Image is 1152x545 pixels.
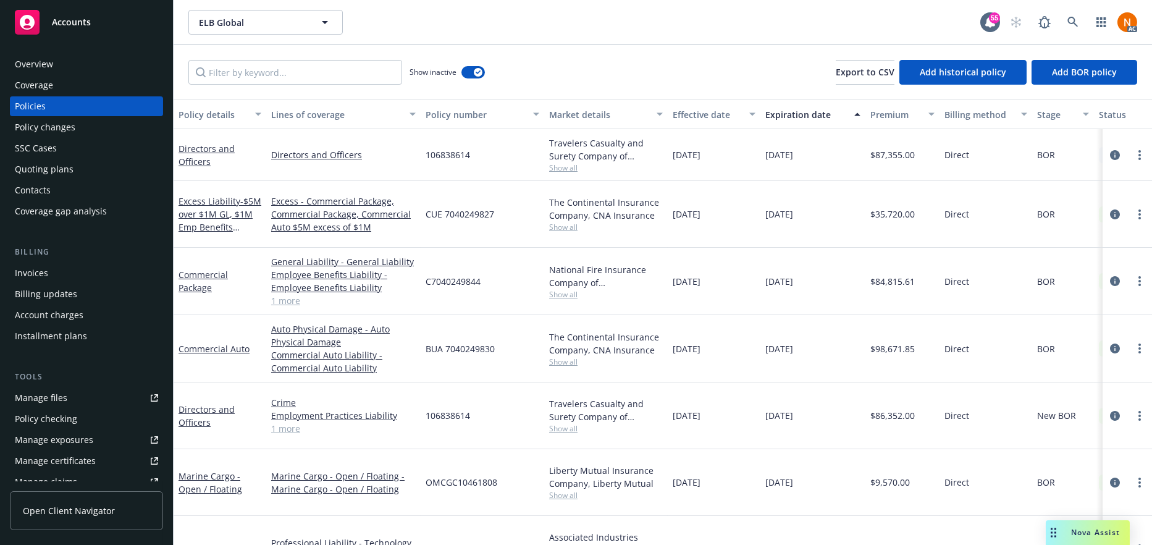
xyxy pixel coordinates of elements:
span: Direct [944,148,969,161]
a: 1 more [271,294,416,307]
span: [DATE] [765,275,793,288]
span: New BOR [1037,409,1076,422]
a: more [1132,475,1147,490]
div: Expiration date [765,108,847,121]
a: Billing updates [10,284,163,304]
a: Commercial Auto Liability - Commercial Auto Liability [271,349,416,374]
span: Show all [549,490,663,501]
a: circleInformation [1108,408,1122,423]
a: Search [1061,10,1085,35]
span: BOR [1037,148,1055,161]
div: Policy number [426,108,526,121]
span: [DATE] [673,275,700,288]
a: SSC Cases [10,138,163,158]
a: Directors and Officers [179,403,235,428]
button: Market details [544,99,668,129]
a: more [1132,408,1147,423]
div: Liberty Mutual Insurance Company, Liberty Mutual [549,464,663,490]
span: CUE 7040249827 [426,208,494,221]
div: Manage claims [15,472,77,492]
button: Stage [1032,99,1094,129]
span: ELB Global [199,16,306,29]
a: Directors and Officers [271,148,416,161]
a: Switch app [1089,10,1114,35]
span: [DATE] [673,148,700,161]
div: Contacts [15,180,51,200]
div: Invoices [15,263,48,283]
span: $98,671.85 [870,342,915,355]
div: Billing [10,246,163,258]
span: BOR [1037,342,1055,355]
div: Manage certificates [15,451,96,471]
span: 106838614 [426,409,470,422]
button: Effective date [668,99,760,129]
a: more [1132,274,1147,289]
div: Policies [15,96,46,116]
span: Show all [549,289,663,300]
a: more [1132,148,1147,163]
span: - $5M over $1M GL, $1M Emp Benefits Liability and $1M Auto [179,195,261,259]
div: The Continental Insurance Company, CNA Insurance [549,196,663,222]
a: circleInformation [1108,148,1122,163]
a: Manage files [10,388,163,408]
a: Marine Cargo - Open / Floating [179,470,242,495]
span: [DATE] [765,148,793,161]
div: National Fire Insurance Company of [GEOGRAPHIC_DATA], CNA Insurance [549,263,663,289]
div: The Continental Insurance Company, CNA Insurance [549,331,663,357]
span: [DATE] [673,476,700,489]
span: 106838614 [426,148,470,161]
span: Direct [944,342,969,355]
a: Marine Cargo - Open / Floating - Marine Cargo - Open / Floating [271,470,416,496]
button: Policy details [174,99,266,129]
a: more [1132,341,1147,356]
div: Coverage gap analysis [15,201,107,221]
span: Direct [944,208,969,221]
span: Show inactive [410,67,456,77]
span: BUA 7040249830 [426,342,495,355]
div: Market details [549,108,649,121]
button: Premium [865,99,940,129]
a: more [1132,207,1147,222]
a: circleInformation [1108,207,1122,222]
a: Crime [271,396,416,409]
a: Coverage [10,75,163,95]
button: Add BOR policy [1032,60,1137,85]
input: Filter by keyword... [188,60,402,85]
a: Quoting plans [10,159,163,179]
a: Contacts [10,180,163,200]
a: Installment plans [10,326,163,346]
a: Manage certificates [10,451,163,471]
span: [DATE] [673,409,700,422]
a: Start snowing [1004,10,1028,35]
span: $87,355.00 [870,148,915,161]
a: Excess Liability [179,195,261,259]
span: Show all [549,222,663,232]
div: Premium [870,108,921,121]
div: Travelers Casualty and Surety Company of America, Travelers Insurance [549,137,663,163]
a: Accounts [10,5,163,40]
a: Report a Bug [1032,10,1057,35]
span: $9,570.00 [870,476,910,489]
div: Billing method [944,108,1014,121]
span: [DATE] [765,208,793,221]
div: Travelers Casualty and Surety Company of America, Travelers Insurance [549,397,663,423]
button: Nova Assist [1046,520,1130,545]
a: Manage claims [10,472,163,492]
div: Stage [1037,108,1075,121]
span: [DATE] [765,342,793,355]
button: Add historical policy [899,60,1027,85]
span: Accounts [52,17,91,27]
a: Manage exposures [10,430,163,450]
span: Export to CSV [836,66,894,78]
button: ELB Global [188,10,343,35]
a: Overview [10,54,163,74]
a: Policy changes [10,117,163,137]
span: Direct [944,275,969,288]
a: circleInformation [1108,475,1122,490]
div: Coverage [15,75,53,95]
a: Account charges [10,305,163,325]
div: Drag to move [1046,520,1061,545]
a: Directors and Officers [179,143,235,167]
div: Quoting plans [15,159,74,179]
span: Add BOR policy [1052,66,1117,78]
